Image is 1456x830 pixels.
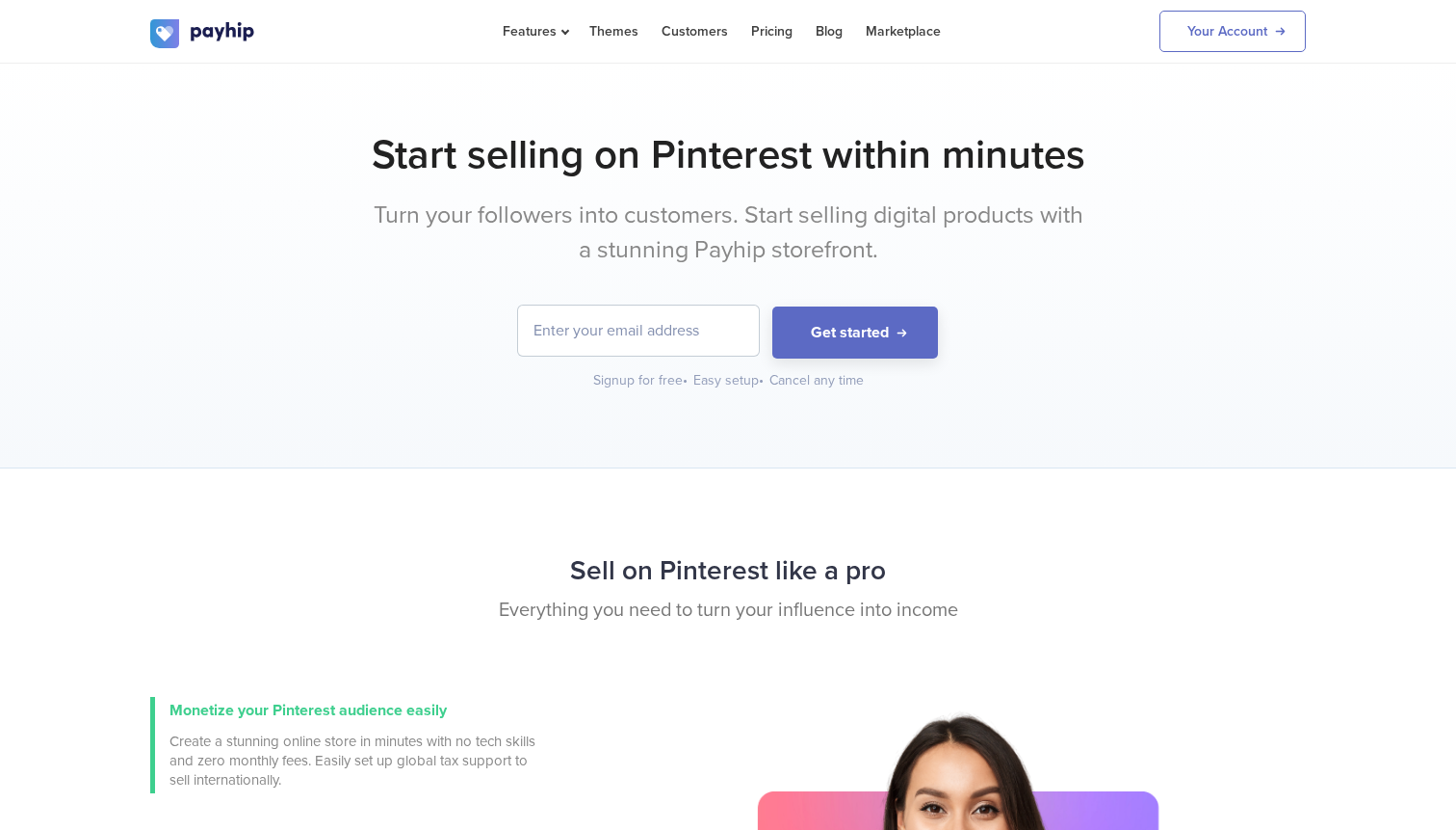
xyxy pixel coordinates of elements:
input: Enter your email address [518,306,759,356]
span: Features [503,23,566,40]
p: Everything you need to turn your influence into income [150,597,1306,625]
div: Cancel any time [769,371,864,390]
span: • [759,372,764,388]
img: logo.svg [150,19,256,48]
h2: Sell on Pinterest like a pro [150,546,1306,597]
button: Get started [772,307,938,360]
p: Turn your followers into customers. Start selling digital products with a stunning Payhip storefr... [367,199,1089,267]
span: Create a stunning online store in minutes with no tech skills and zero monthly fees. Easily set u... [169,732,535,790]
div: Easy setup [693,371,766,390]
span: • [683,372,688,388]
span: Monetize your Pinterest audience easily [169,701,447,720]
div: Signup for free [593,371,689,390]
h1: Start selling on Pinterest within minutes [150,131,1306,179]
a: Your Account [1159,11,1306,52]
a: Monetize your Pinterest audience easily Create a stunning online store in minutes with no tech sk... [150,697,535,793]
